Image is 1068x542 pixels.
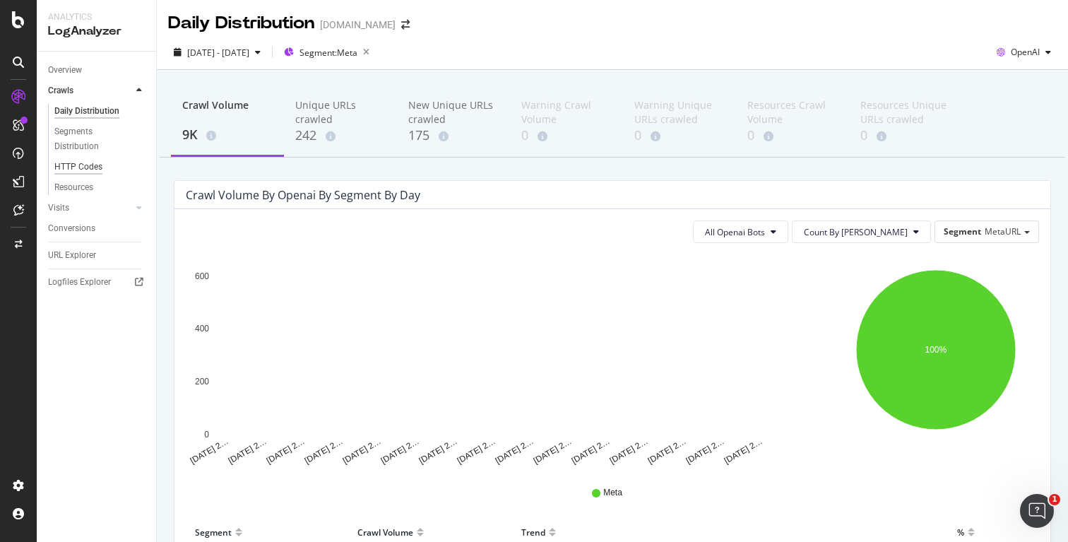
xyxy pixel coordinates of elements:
[1020,494,1054,528] iframe: Intercom live chat
[195,271,209,281] text: 600
[521,126,612,145] div: 0
[54,124,133,154] div: Segments Distribution
[401,20,410,30] div: arrow-right-arrow-left
[985,225,1021,237] span: MetaURL
[168,11,314,35] div: Daily Distribution
[186,188,420,202] div: Crawl Volume by openai by Segment by Day
[54,104,119,119] div: Daily Distribution
[48,248,146,263] a: URL Explorer
[747,126,838,145] div: 0
[48,201,69,216] div: Visits
[48,221,146,236] a: Conversions
[48,63,146,78] a: Overview
[48,11,145,23] div: Analytics
[860,98,951,126] div: Resources Unique URLs crawled
[182,98,273,125] div: Crawl Volume
[54,180,146,195] a: Resources
[408,98,499,126] div: New Unique URLs crawled
[1011,46,1040,58] span: OpenAI
[320,18,396,32] div: [DOMAIN_NAME]
[48,248,96,263] div: URL Explorer
[1049,494,1060,505] span: 1
[991,41,1057,64] button: OpenAI
[925,345,947,355] text: 100%
[747,98,838,126] div: Resources Crawl Volume
[836,254,1036,466] svg: A chart.
[860,126,951,145] div: 0
[804,226,908,238] span: Count By Day
[54,160,102,175] div: HTTP Codes
[944,225,981,237] span: Segment
[187,47,249,59] span: [DATE] - [DATE]
[186,254,822,466] svg: A chart.
[693,220,788,243] button: All Openai Bots
[48,63,82,78] div: Overview
[278,41,375,64] button: Segment:Meta
[408,126,499,145] div: 175
[54,104,146,119] a: Daily Distribution
[48,83,73,98] div: Crawls
[48,221,95,236] div: Conversions
[634,98,725,126] div: Warning Unique URLs crawled
[295,126,386,145] div: 242
[48,201,132,216] a: Visits
[168,41,266,64] button: [DATE] - [DATE]
[634,126,725,145] div: 0
[195,377,209,387] text: 200
[705,226,765,238] span: All Openai Bots
[54,124,146,154] a: Segments Distribution
[295,98,386,126] div: Unique URLs crawled
[299,47,357,59] span: Segment: Meta
[603,487,622,499] span: Meta
[48,275,111,290] div: Logfiles Explorer
[521,98,612,126] div: Warning Crawl Volume
[54,160,146,175] a: HTTP Codes
[48,275,146,290] a: Logfiles Explorer
[48,83,132,98] a: Crawls
[182,126,273,144] div: 9K
[792,220,931,243] button: Count By [PERSON_NAME]
[48,23,145,40] div: LogAnalyzer
[54,180,93,195] div: Resources
[204,430,209,440] text: 0
[195,324,209,334] text: 400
